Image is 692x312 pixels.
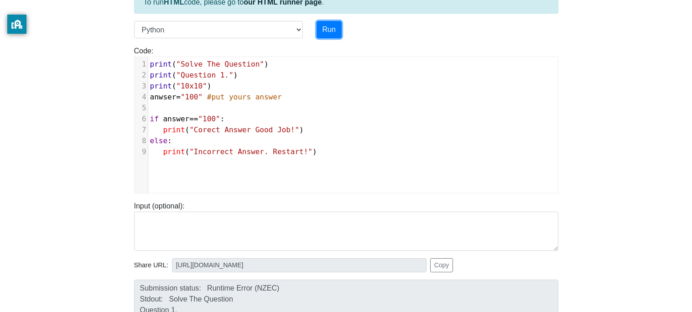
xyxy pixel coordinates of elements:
[135,146,148,157] div: 9
[172,258,427,272] input: No share available yet
[150,60,172,68] span: print
[150,136,172,145] span: :
[163,114,189,123] span: answer
[150,82,212,90] span: ( )
[135,92,148,103] div: 4
[150,136,168,145] span: else
[176,82,207,90] span: "10x10"
[127,46,565,193] div: Code:
[207,93,282,101] span: #put yours answer
[189,147,312,156] span: "Incorrect Answer. Restart!"
[430,258,453,272] button: Copy
[150,60,269,68] span: ( )
[135,125,148,135] div: 7
[150,82,172,90] span: print
[176,93,181,101] span: =
[150,93,177,101] span: anwser
[181,93,203,101] span: "100"
[163,125,185,134] span: print
[150,114,159,123] span: if
[135,135,148,146] div: 8
[189,114,198,123] span: ==
[163,147,185,156] span: print
[150,125,304,134] span: ( )
[135,81,148,92] div: 3
[127,201,565,251] div: Input (optional):
[176,71,233,79] span: "Question 1."
[134,260,168,270] span: Share URL:
[135,70,148,81] div: 2
[189,125,299,134] span: "Corect Answer Good Job!"
[150,147,317,156] span: ( )
[150,114,225,123] span: :
[150,71,238,79] span: ( )
[135,103,148,114] div: 5
[317,21,342,38] button: Run
[176,60,264,68] span: "Solve The Question"
[135,114,148,125] div: 6
[135,59,148,70] div: 1
[150,71,172,79] span: print
[198,114,220,123] span: "100"
[7,15,26,34] button: privacy banner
